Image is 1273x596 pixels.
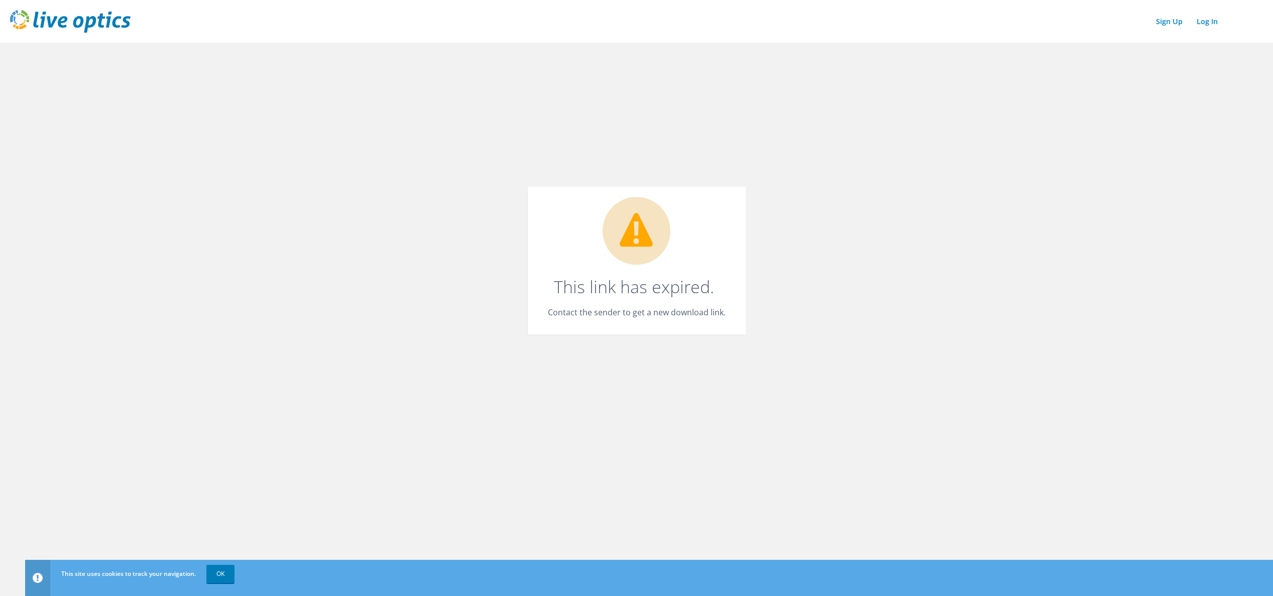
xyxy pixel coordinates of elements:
[10,10,131,33] img: live_optics_svg.svg
[548,305,726,319] p: Contact the sender to get a new download link.
[548,278,721,295] h1: This link has expired.
[1192,14,1223,29] a: Log In
[61,569,196,578] span: This site uses cookies to track your navigation.
[206,565,235,583] a: OK
[1151,14,1188,29] a: Sign Up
